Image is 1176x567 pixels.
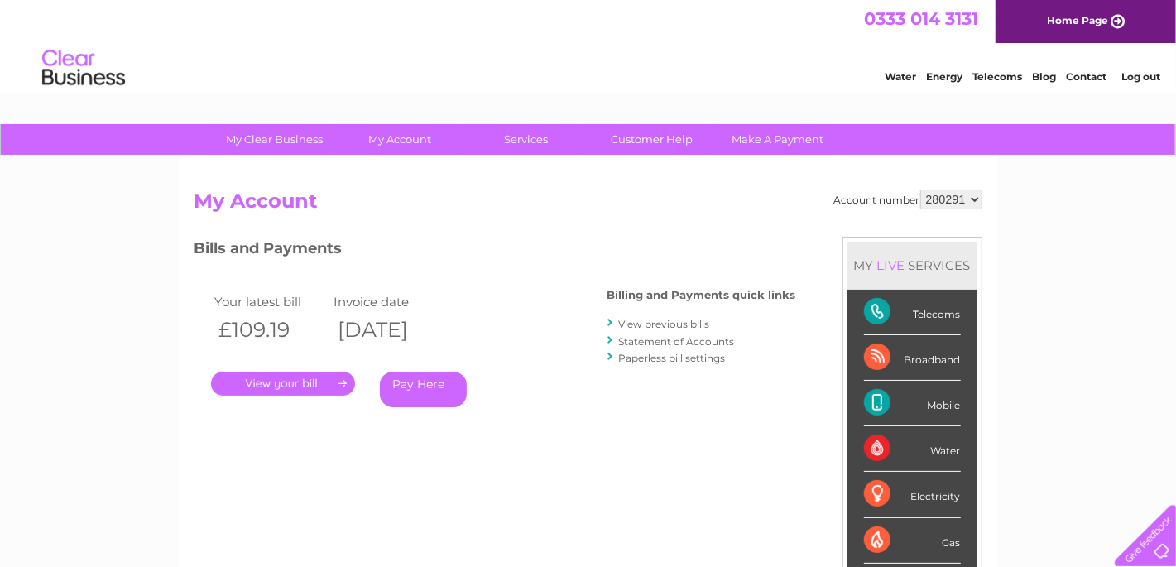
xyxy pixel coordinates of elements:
a: Telecoms [972,70,1022,83]
a: Customer Help [583,124,720,155]
a: Contact [1066,70,1106,83]
a: My Clear Business [206,124,343,155]
h2: My Account [194,190,982,221]
div: Broadband [864,335,961,381]
div: Clear Business is a trading name of Verastar Limited (registered in [GEOGRAPHIC_DATA] No. 3667643... [198,9,980,80]
a: Make A Payment [709,124,846,155]
a: . [211,372,355,396]
img: logo.png [41,43,126,94]
a: My Account [332,124,468,155]
td: Invoice date [329,291,449,313]
h3: Bills and Payments [194,237,796,266]
div: Electricity [864,472,961,517]
td: Your latest bill [211,291,330,313]
a: Log out [1121,70,1160,83]
th: [DATE] [329,313,449,347]
a: Blog [1032,70,1056,83]
div: LIVE [874,257,909,273]
a: View previous bills [619,318,710,330]
div: Mobile [864,381,961,426]
div: MY SERVICES [847,242,977,289]
a: Paperless bill settings [619,352,726,364]
a: 0333 014 3131 [864,8,978,29]
a: Statement of Accounts [619,335,735,348]
div: Telecoms [864,290,961,335]
a: Services [458,124,594,155]
a: Pay Here [380,372,467,407]
h4: Billing and Payments quick links [607,289,796,301]
div: Account number [834,190,982,209]
th: £109.19 [211,313,330,347]
a: Water [885,70,916,83]
div: Gas [864,518,961,564]
a: Energy [926,70,962,83]
div: Water [864,426,961,472]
